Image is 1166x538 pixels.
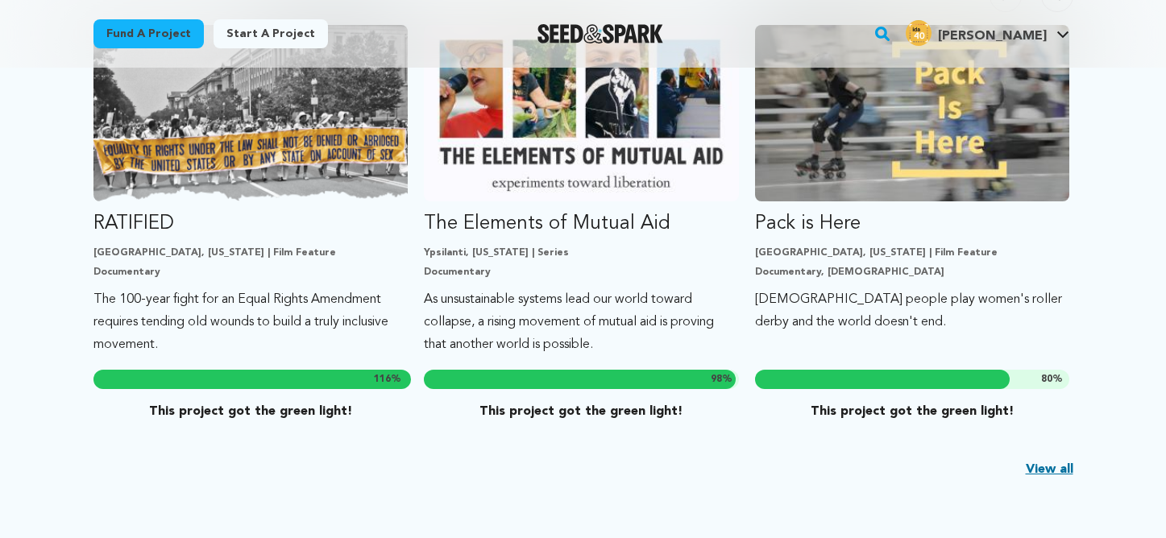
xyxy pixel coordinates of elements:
p: [GEOGRAPHIC_DATA], [US_STATE] | Film Feature [755,246,1070,259]
p: Ypsilanti, [US_STATE] | Series [424,246,739,259]
p: As unsustainable systems lead our world toward collapse, a rising movement of mutual aid is provi... [424,288,739,356]
p: This project got the green light! [424,402,739,421]
p: Documentary [424,266,739,279]
p: [GEOGRAPHIC_DATA], [US_STATE] | Film Feature [93,246,409,259]
a: View all [1026,460,1073,479]
span: [PERSON_NAME] [938,30,1047,43]
a: Seed&Spark Homepage [537,24,664,43]
p: This project got the green light! [755,402,1070,421]
span: 80 [1041,375,1052,384]
p: Documentary, [DEMOGRAPHIC_DATA] [755,266,1070,279]
a: Start a project [214,19,328,48]
p: RATIFIED [93,211,409,237]
span: % [711,373,732,386]
img: 4dc3c4680312d091.png [906,20,932,46]
span: % [374,373,401,386]
a: Fund Pack is Here [755,25,1070,333]
a: Fund The Elements of Mutual Aid [424,25,739,356]
a: Fund RATIFIED [93,25,409,356]
div: Lilla S.'s Profile [906,20,1047,46]
span: Lilla S.'s Profile [903,17,1073,51]
img: Seed&Spark Logo Dark Mode [537,24,664,43]
span: % [1041,373,1063,386]
a: Lilla S.'s Profile [903,17,1073,46]
p: Pack is Here [755,211,1070,237]
p: Documentary [93,266,409,279]
p: The 100-year fight for an Equal Rights Amendment requires tending old wounds to build a truly inc... [93,288,409,356]
span: 116 [374,375,391,384]
span: 98 [711,375,722,384]
p: The Elements of Mutual Aid [424,211,739,237]
p: This project got the green light! [93,402,409,421]
a: Fund a project [93,19,204,48]
p: [DEMOGRAPHIC_DATA] people play women's roller derby and the world doesn't end. [755,288,1070,333]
